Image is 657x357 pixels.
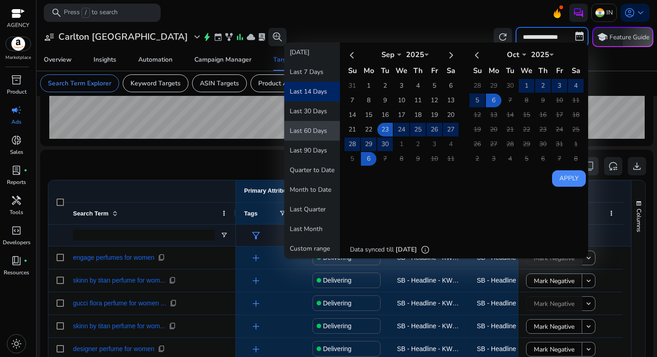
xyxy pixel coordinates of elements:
[58,31,188,42] h3: Carlton [GEOGRAPHIC_DATA]
[73,210,109,217] span: Search Term
[244,210,257,217] span: Tags
[604,157,622,175] button: reset_settings
[396,245,417,255] p: [DATE]
[284,219,340,239] button: Last Month
[584,345,593,353] mat-icon: keyboard_arrow_down
[200,79,239,88] p: ASIN Targets
[606,5,613,21] p: IN
[610,33,649,42] p: Feature Guide
[272,31,283,42] span: search_insights
[203,32,212,42] span: bolt
[421,245,430,254] span: info
[250,230,261,241] span: filter_alt
[584,299,593,308] mat-icon: keyboard_arrow_down
[11,255,22,266] span: book_4
[323,271,351,290] p: Delivering
[250,298,261,309] span: add
[220,231,228,239] button: Open Filter Menu
[284,82,340,101] button: Last 14 Days
[534,317,574,336] span: Mark Negative
[526,273,582,288] button: Mark Negative
[273,57,344,63] div: Targets & Search Terms
[608,161,619,172] span: reset_settings
[3,238,31,247] p: Developers
[526,296,582,311] button: Mark Negative
[24,259,27,262] span: fiber_manual_record
[73,254,154,261] span: engage perfumes for women
[284,160,340,180] button: Quarter to Date
[284,199,340,219] button: Last Quarter
[48,79,111,88] p: Search Term Explorer
[138,57,172,63] div: Automation
[584,322,593,331] mat-icon: keyboard_arrow_down
[73,230,215,241] input: Search Term Filter Input
[401,50,429,60] div: 2025
[10,148,23,156] p: Sales
[11,338,22,349] span: light_mode
[73,277,165,283] span: skinn by titan perfume for wom...
[624,7,635,18] span: account_circle
[214,32,223,42] span: event
[170,299,177,307] span: content_copy
[158,345,165,352] span: content_copy
[7,88,26,96] p: Product
[5,54,31,61] p: Marketplace
[250,344,261,355] span: add
[284,239,340,258] button: Custom range
[635,209,643,232] span: Columns
[534,294,574,313] span: Mark Negative
[350,245,394,255] p: Data synced till
[534,272,574,290] span: Mark Negative
[250,275,261,286] span: add
[11,165,22,176] span: lab_profile
[250,321,261,332] span: add
[51,7,62,18] span: search
[130,79,181,88] p: Keyword Targets
[73,323,165,329] span: skinn by titan perfume for wom...
[258,79,308,88] p: Product Analysis
[284,180,340,199] button: Month to Date
[527,50,554,60] div: 2025
[7,21,29,29] p: AGENCY
[268,28,287,46] button: search_insights
[11,105,22,115] span: campaign
[595,8,605,17] img: in.svg
[64,8,118,18] p: Press to search
[526,319,582,334] button: Mark Negative
[158,254,165,261] span: content_copy
[284,141,340,160] button: Last 90 Days
[44,31,55,42] span: user_attributes
[628,157,646,175] button: download
[11,135,22,146] span: donut_small
[635,7,646,18] span: keyboard_arrow_down
[94,57,116,63] div: Insights
[73,300,166,306] span: gucci flora perfume for women ...
[584,277,593,285] mat-icon: keyboard_arrow_down
[194,57,251,63] div: Campaign Manager
[192,31,203,42] span: expand_more
[235,32,245,42] span: bar_chart
[10,208,23,216] p: Tools
[250,252,261,263] span: add
[246,32,255,42] span: cloud
[323,317,351,336] p: Delivering
[499,50,527,60] div: Oct
[584,254,593,262] mat-icon: keyboard_arrow_down
[526,251,582,265] button: Mark Negative
[526,342,582,357] button: Mark Negative
[6,37,31,51] img: amazon.svg
[284,42,340,62] button: [DATE]
[284,62,340,82] button: Last 7 Days
[597,31,608,42] span: school
[44,57,72,63] div: Overview
[82,8,90,18] span: /
[11,74,22,85] span: inventory_2
[7,178,26,186] p: Reports
[631,161,642,172] span: download
[244,187,296,195] div: Primary Attributes
[169,277,176,284] span: content_copy
[73,346,154,352] span: designer perfume for women
[497,31,508,42] span: refresh
[169,322,176,330] span: content_copy
[4,268,29,277] p: Resources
